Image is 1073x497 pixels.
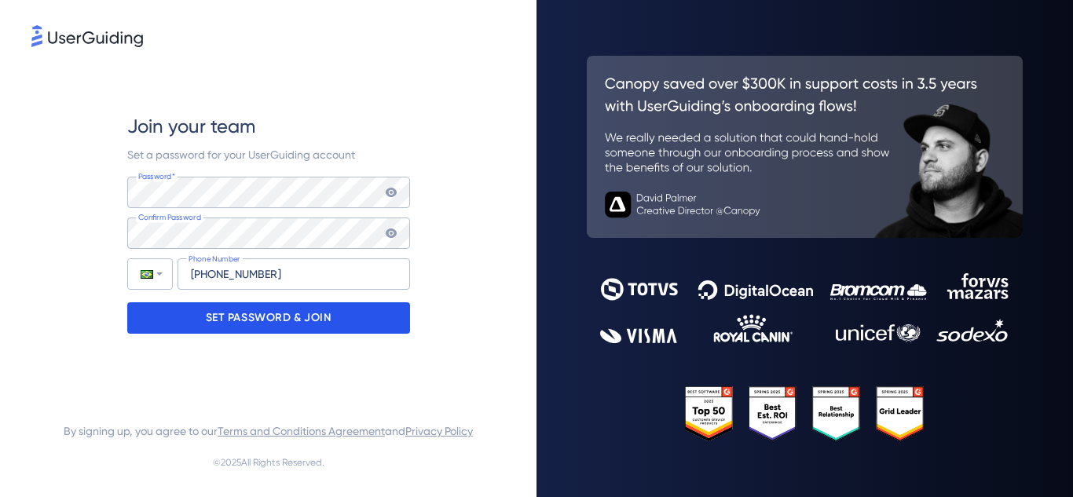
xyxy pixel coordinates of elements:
span: Set a password for your UserGuiding account [127,148,355,161]
a: Terms and Conditions Agreement [218,425,385,437]
img: 26c0aa7c25a843aed4baddd2b5e0fa68.svg [587,56,1023,238]
p: SET PASSWORD & JOIN [206,305,331,331]
a: Privacy Policy [405,425,473,437]
img: 9302ce2ac39453076f5bc0f2f2ca889b.svg [600,273,1010,343]
span: © 2025 All Rights Reserved. [213,453,324,472]
span: Join your team [127,114,255,139]
span: By signing up, you agree to our and [64,422,473,440]
div: Brazil: + 55 [128,259,172,289]
input: Phone Number [178,258,410,290]
img: 8faab4ba6bc7696a72372aa768b0286c.svg [31,25,143,47]
img: 25303e33045975176eb484905ab012ff.svg [685,386,925,441]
